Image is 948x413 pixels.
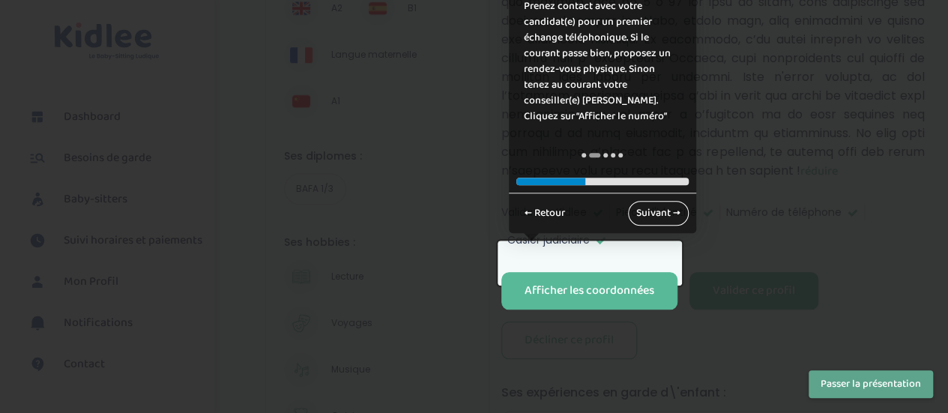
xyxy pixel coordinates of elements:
[516,201,573,226] a: ← Retour
[628,201,689,226] a: Suivant →
[525,283,654,300] div: Afficher les coordonnées
[501,272,677,310] button: Afficher les coordonnées
[809,370,933,398] button: Passer la présentation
